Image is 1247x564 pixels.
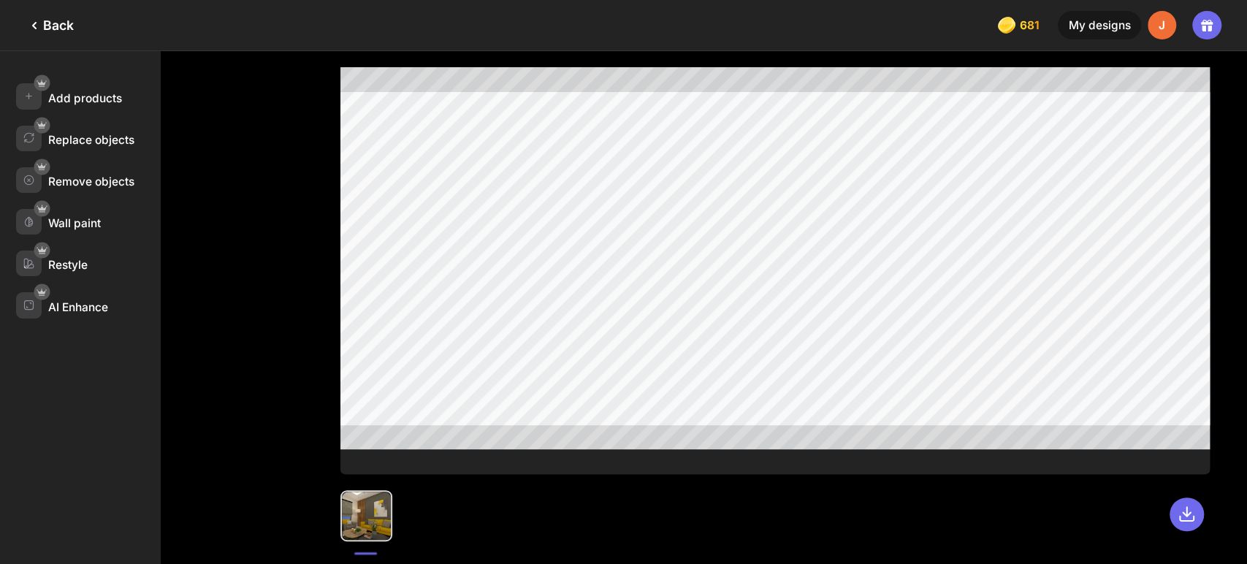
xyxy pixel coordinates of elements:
div: Replace objects [48,133,134,147]
div: Back [26,17,74,34]
div: Add products [48,91,122,105]
div: J [1148,11,1177,40]
div: Remove objects [48,175,134,188]
div: My designs [1058,11,1140,40]
div: Restyle [48,258,88,272]
span: 681 [1020,19,1042,32]
div: AI Enhance [48,300,108,314]
div: Wall paint [48,216,101,230]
